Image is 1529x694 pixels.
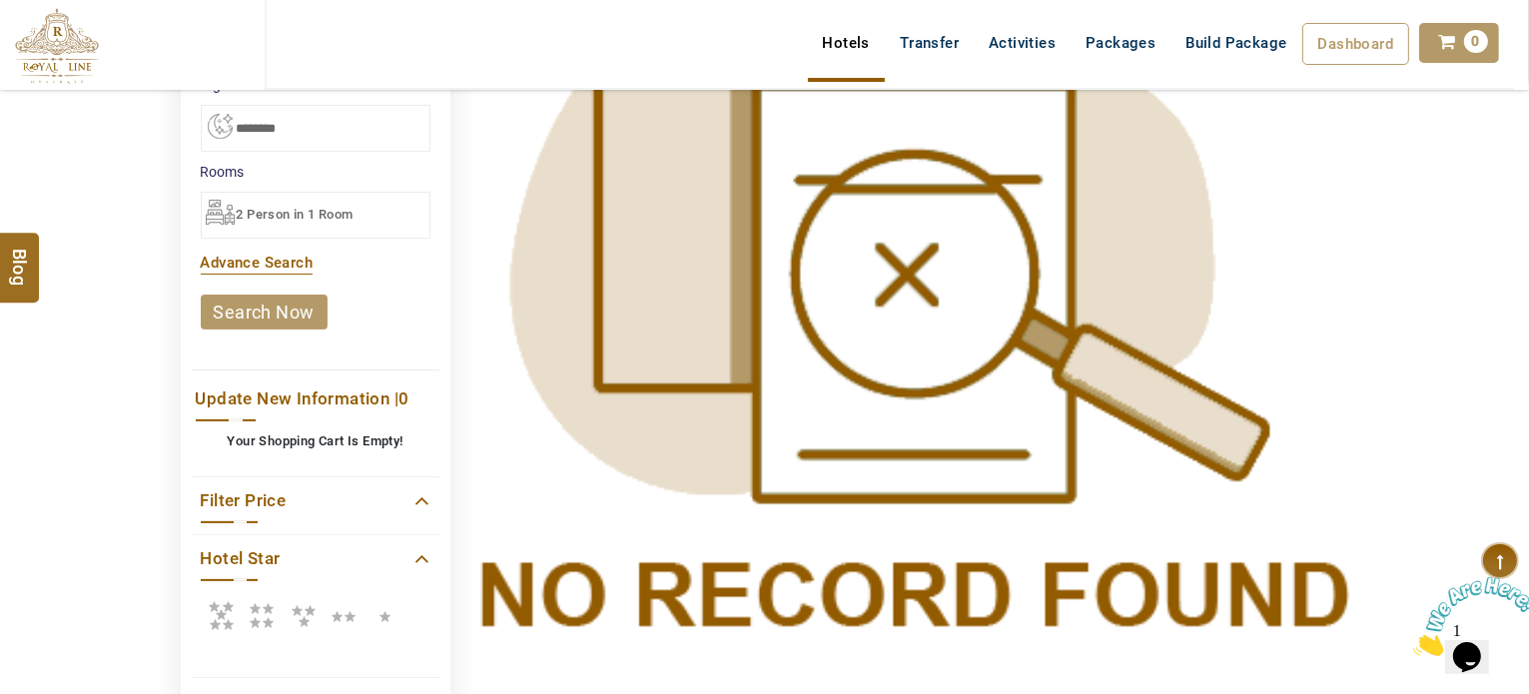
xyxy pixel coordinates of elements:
a: search now [201,295,328,330]
a: Transfer [885,23,974,63]
span: 2 Person in 1 Room [237,207,354,222]
b: Your Shopping Cart Is Empty! [227,433,402,448]
span: Dashboard [1318,35,1394,53]
a: Activities [974,23,1071,63]
span: 0 [1464,30,1488,53]
a: 0 [1419,23,1499,63]
a: Hotels [808,23,885,63]
a: Advance Search [201,254,314,272]
a: Update New Information |0 [196,385,435,412]
span: 1 [8,8,16,25]
img: The Royal Line Holidays [15,8,99,84]
a: Hotel Star [201,545,430,572]
a: Build Package [1170,23,1301,63]
a: Filter Price [201,487,430,514]
a: Packages [1071,23,1170,63]
img: Chat attention grabber [8,8,132,87]
span: Blog [7,249,33,266]
span: 0 [398,388,408,408]
label: Rooms [201,162,430,182]
iframe: chat widget [1405,569,1529,664]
